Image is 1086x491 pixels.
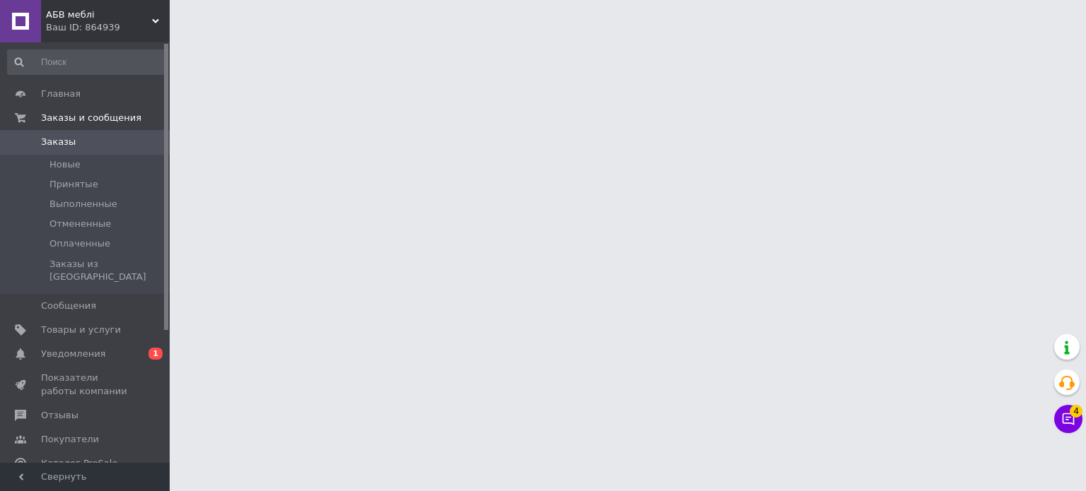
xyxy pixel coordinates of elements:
[41,457,117,470] span: Каталог ProSale
[41,348,105,360] span: Уведомления
[41,409,78,422] span: Отзывы
[41,372,131,397] span: Показатели работы компании
[46,8,152,21] span: АБВ меблі
[1054,405,1082,433] button: Чат с покупателем4
[49,258,165,283] span: Заказы из [GEOGRAPHIC_DATA]
[46,21,170,34] div: Ваш ID: 864939
[49,178,98,191] span: Принятые
[7,49,167,75] input: Поиск
[49,158,81,171] span: Новые
[49,218,111,230] span: Отмененные
[49,198,117,211] span: Выполненные
[41,324,121,336] span: Товары и услуги
[49,237,110,250] span: Оплаченные
[41,112,141,124] span: Заказы и сообщения
[41,136,76,148] span: Заказы
[148,348,163,360] span: 1
[1070,405,1082,418] span: 4
[41,88,81,100] span: Главная
[41,300,96,312] span: Сообщения
[41,433,99,446] span: Покупатели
